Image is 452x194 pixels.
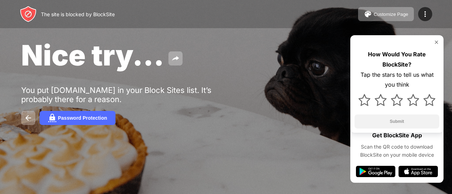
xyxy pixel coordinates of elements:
[391,94,403,106] img: star.svg
[24,114,32,122] img: back.svg
[364,10,372,18] img: pallet.svg
[21,38,164,72] span: Nice try...
[40,111,115,125] button: Password Protection
[374,12,408,17] div: Customize Page
[407,94,419,106] img: star.svg
[423,94,435,106] img: star.svg
[21,86,239,104] div: You put [DOMAIN_NAME] in your Block Sites list. It’s probably there for a reason.
[398,166,438,177] img: app-store.svg
[355,70,439,90] div: Tap the stars to tell us what you think
[434,39,439,45] img: rate-us-close.svg
[375,94,387,106] img: star.svg
[355,114,439,129] button: Submit
[356,166,395,177] img: google-play.svg
[171,54,180,63] img: share.svg
[358,94,370,106] img: star.svg
[421,10,429,18] img: menu-icon.svg
[20,6,37,23] img: header-logo.svg
[358,7,414,21] button: Customize Page
[58,115,107,121] div: Password Protection
[355,49,439,70] div: How Would You Rate BlockSite?
[41,11,115,17] div: The site is blocked by BlockSite
[48,114,56,122] img: password.svg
